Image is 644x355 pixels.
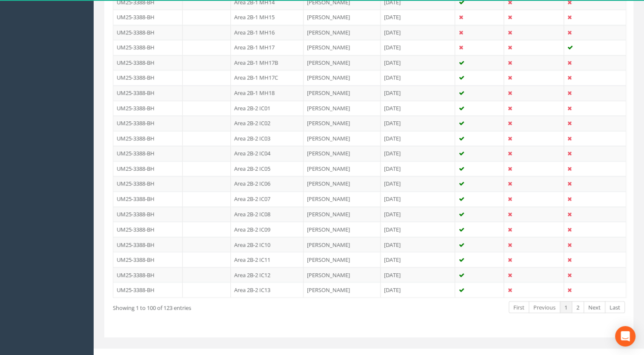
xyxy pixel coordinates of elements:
td: [DATE] [381,9,455,25]
td: [DATE] [381,191,455,206]
td: UM25-3388-BH [113,206,183,222]
td: [PERSON_NAME] [303,221,381,237]
td: [DATE] [381,146,455,161]
td: Area 2B-2 IC10 [231,237,303,252]
a: Next [584,301,605,313]
td: Area 2B-1 MH16 [231,25,303,40]
td: Area 2B-2 IC01 [231,100,303,116]
td: UM25-3388-BH [113,85,183,100]
td: [DATE] [381,25,455,40]
a: 1 [560,301,572,313]
td: [PERSON_NAME] [303,282,381,297]
div: Open Intercom Messenger [615,326,635,346]
td: UM25-3388-BH [113,115,183,131]
td: [PERSON_NAME] [303,176,381,191]
td: [DATE] [381,85,455,100]
td: [PERSON_NAME] [303,206,381,222]
td: UM25-3388-BH [113,100,183,116]
a: Last [605,301,625,313]
td: [PERSON_NAME] [303,100,381,116]
td: [PERSON_NAME] [303,267,381,282]
td: Area 2B-2 IC04 [231,146,303,161]
td: Area 2B-2 IC08 [231,206,303,222]
td: [DATE] [381,176,455,191]
td: [DATE] [381,282,455,297]
td: [DATE] [381,131,455,146]
td: [PERSON_NAME] [303,237,381,252]
td: [PERSON_NAME] [303,55,381,70]
td: [DATE] [381,267,455,282]
td: [PERSON_NAME] [303,9,381,25]
a: 2 [572,301,584,313]
td: [DATE] [381,221,455,237]
td: Area 2B-2 IC02 [231,115,303,131]
td: UM25-3388-BH [113,70,183,85]
td: UM25-3388-BH [113,252,183,267]
td: [DATE] [381,252,455,267]
td: [DATE] [381,115,455,131]
td: [PERSON_NAME] [303,161,381,176]
td: Area 2B-2 IC12 [231,267,303,282]
td: Area 2B-2 IC07 [231,191,303,206]
td: Area 2B-1 MH17 [231,40,303,55]
td: Area 2B-2 IC11 [231,252,303,267]
td: Area 2B-2 IC06 [231,176,303,191]
td: UM25-3388-BH [113,161,183,176]
td: Area 2B-2 IC05 [231,161,303,176]
div: Showing 1 to 100 of 123 entries [113,300,319,312]
td: UM25-3388-BH [113,55,183,70]
a: First [509,301,529,313]
td: [PERSON_NAME] [303,25,381,40]
td: [DATE] [381,100,455,116]
td: UM25-3388-BH [113,40,183,55]
td: [DATE] [381,70,455,85]
td: [PERSON_NAME] [303,85,381,100]
td: UM25-3388-BH [113,131,183,146]
td: Area 2B-1 MH15 [231,9,303,25]
td: [DATE] [381,55,455,70]
td: [PERSON_NAME] [303,146,381,161]
td: UM25-3388-BH [113,146,183,161]
td: [PERSON_NAME] [303,252,381,267]
td: Area 2B-1 MH17C [231,70,303,85]
td: [DATE] [381,40,455,55]
td: [PERSON_NAME] [303,191,381,206]
td: [DATE] [381,237,455,252]
td: UM25-3388-BH [113,221,183,237]
td: [DATE] [381,161,455,176]
td: UM25-3388-BH [113,237,183,252]
td: UM25-3388-BH [113,9,183,25]
td: Area 2B-1 MH18 [231,85,303,100]
td: UM25-3388-BH [113,176,183,191]
td: [PERSON_NAME] [303,70,381,85]
td: [PERSON_NAME] [303,115,381,131]
td: [DATE] [381,206,455,222]
td: Area 2B-2 IC13 [231,282,303,297]
td: Area 2B-1 MH17B [231,55,303,70]
td: Area 2B-2 IC03 [231,131,303,146]
td: UM25-3388-BH [113,191,183,206]
td: Area 2B-2 IC09 [231,221,303,237]
td: UM25-3388-BH [113,25,183,40]
td: [PERSON_NAME] [303,131,381,146]
td: [PERSON_NAME] [303,40,381,55]
a: Previous [529,301,560,313]
td: UM25-3388-BH [113,267,183,282]
td: UM25-3388-BH [113,282,183,297]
